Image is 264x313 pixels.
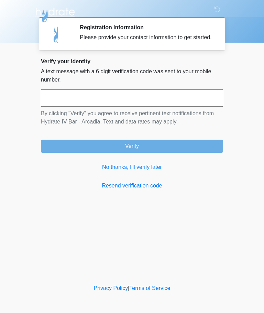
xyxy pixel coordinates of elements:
a: Resend verification code [41,182,223,190]
div: Please provide your contact information to get started. [80,33,213,42]
a: Terms of Service [129,285,170,291]
a: | [128,285,129,291]
a: Privacy Policy [94,285,128,291]
a: No thanks, I'll verify later [41,163,223,171]
img: Agent Avatar [46,24,67,45]
button: Verify [41,140,223,153]
p: By clicking "Verify" you agree to receive pertinent text notifications from Hydrate IV Bar - Arca... [41,109,223,126]
img: Hydrate IV Bar - Arcadia Logo [34,5,76,23]
p: A text message with a 6 digit verification code was sent to your mobile number. [41,67,223,84]
h2: Verify your identity [41,58,223,65]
